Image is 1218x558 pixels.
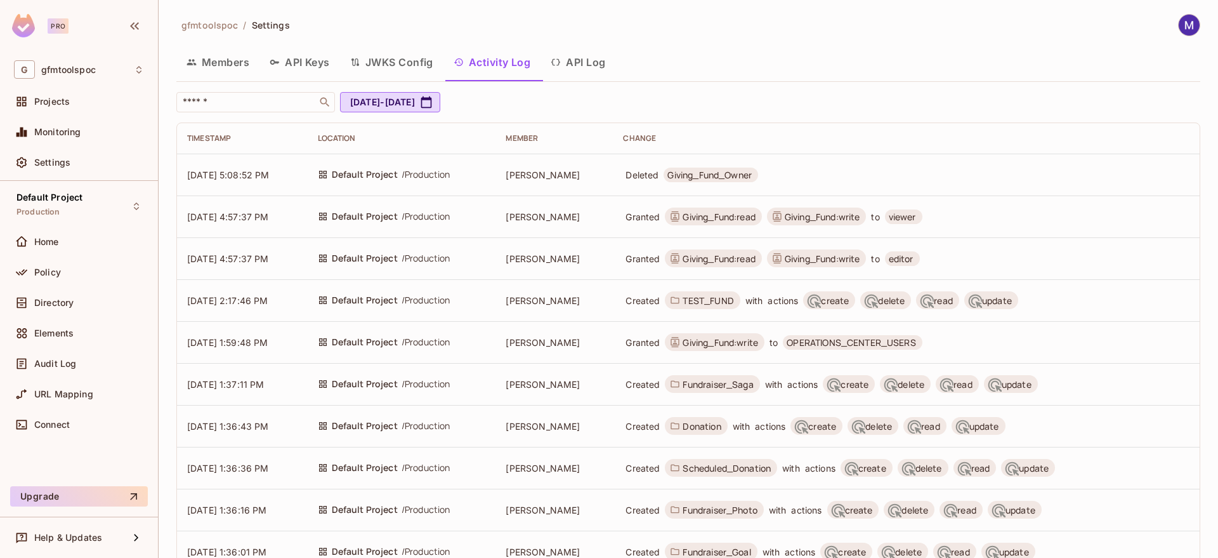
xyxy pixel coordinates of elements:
[765,378,783,390] span: with
[506,253,580,264] span: [PERSON_NAME]
[683,462,771,474] span: Scheduled_Donation
[332,503,398,517] span: Default Project
[683,378,753,390] span: Fundraiser_Saga
[187,211,269,222] span: [DATE] 4:57:37 PM
[865,420,892,432] span: delete
[34,420,70,430] span: Connect
[898,378,924,390] span: delete
[733,420,750,432] span: with
[34,127,81,137] span: Monitoring
[683,336,758,349] span: Giving_Fund:write
[755,420,785,432] span: actions
[934,295,953,307] span: read
[402,251,450,265] span: / Production
[683,253,755,265] span: Giving_Fund:read
[41,65,96,75] span: Workspace: gfmtoolspoc
[402,419,450,433] span: / Production
[785,253,860,265] span: Giving_Fund:write
[782,462,800,474] span: with
[625,336,660,349] span: Granted
[667,169,752,181] span: Giving_Fund_Owner
[34,328,74,338] span: Elements
[332,209,398,223] span: Default Project
[683,420,721,432] span: Donation
[34,298,74,308] span: Directory
[889,253,913,265] span: editor
[332,251,398,265] span: Default Project
[187,169,270,180] span: [DATE] 5:08:52 PM
[318,133,486,143] div: Location
[187,133,298,143] div: Timestamp
[506,463,580,474] span: [PERSON_NAME]
[540,46,615,78] button: API Log
[34,96,70,107] span: Projects
[769,504,787,516] span: with
[340,92,440,112] button: [DATE]-[DATE]
[878,295,905,307] span: delete
[625,253,660,265] span: Granted
[332,168,398,182] span: Default Project
[12,14,35,37] img: SReyMgAAAABJRU5ErkJggg==
[625,211,660,223] span: Granted
[625,169,658,181] span: Deleted
[787,378,818,390] span: actions
[332,461,398,475] span: Default Project
[623,133,1189,143] div: Change
[683,546,750,558] span: Fundraiser_Goal
[34,237,59,247] span: Home
[402,335,450,349] span: / Production
[16,192,82,203] span: Default Project
[953,378,972,390] span: read
[785,546,815,558] span: actions
[683,295,733,307] span: TEST_FUND
[901,504,928,516] span: delete
[181,19,238,31] span: gfmtoolspoc
[402,461,450,475] span: / Production
[858,462,886,474] span: create
[845,504,873,516] span: create
[921,420,940,432] span: read
[785,211,860,223] span: Giving_Fund:write
[187,337,268,348] span: [DATE] 1:59:48 PM
[176,46,259,78] button: Members
[34,157,70,168] span: Settings
[506,169,580,180] span: [PERSON_NAME]
[506,505,580,515] span: [PERSON_NAME]
[187,421,269,432] span: [DATE] 1:36:43 PM
[805,462,835,474] span: actions
[402,503,450,517] span: / Production
[187,505,267,515] span: [DATE] 1:36:16 PM
[625,504,660,516] span: Created
[999,546,1029,558] span: update
[402,293,450,307] span: / Production
[187,379,265,390] span: [DATE] 1:37:11 PM
[838,546,866,558] span: create
[506,379,580,390] span: [PERSON_NAME]
[340,46,443,78] button: JWKS Config
[871,211,879,223] span: to
[259,46,340,78] button: API Keys
[187,295,268,306] span: [DATE] 2:17:46 PM
[871,253,879,265] span: to
[34,389,93,399] span: URL Mapping
[808,420,836,432] span: create
[625,295,660,307] span: Created
[969,420,999,432] span: update
[332,335,398,349] span: Default Project
[402,209,450,223] span: / Production
[332,419,398,433] span: Default Project
[332,377,398,391] span: Default Project
[16,207,60,217] span: Production
[625,462,660,474] span: Created
[787,336,915,349] span: OPERATIONS_CENTER_USERS
[791,504,822,516] span: actions
[506,337,580,348] span: [PERSON_NAME]
[34,267,61,277] span: Policy
[34,533,102,543] span: Help & Updates
[683,211,755,223] span: Giving_Fund:read
[243,19,246,31] li: /
[768,295,798,307] span: actions
[14,60,35,79] span: G
[821,295,849,307] span: create
[957,504,976,516] span: read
